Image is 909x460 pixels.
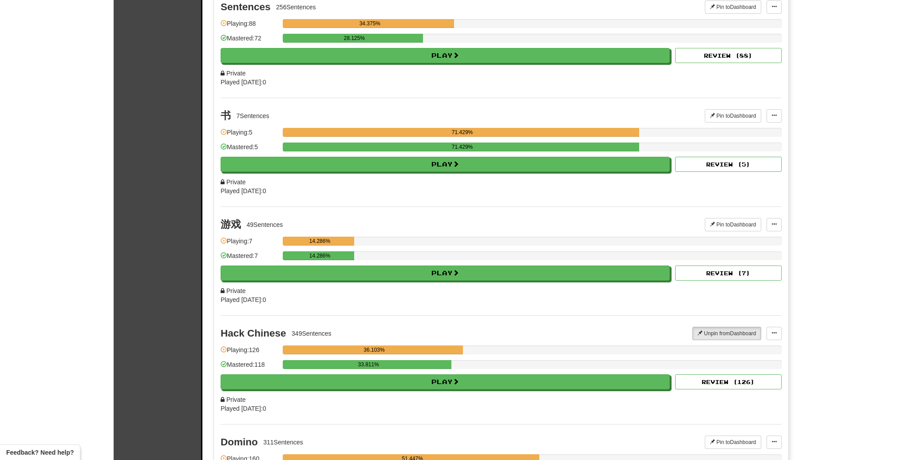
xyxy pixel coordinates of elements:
[221,266,670,281] button: Play
[285,345,463,354] div: 36.103%
[705,436,761,449] button: Pin toDashboard
[247,220,283,229] div: 49 Sentences
[221,251,278,266] div: Mastered: 7
[6,448,74,457] span: Open feedback widget
[292,329,332,338] div: 349 Sentences
[221,187,266,194] span: Played [DATE]: 0
[285,251,354,260] div: 14.286%
[221,79,266,86] span: Played [DATE]: 0
[221,296,266,303] span: Played [DATE]: 0
[285,19,454,28] div: 34.375%
[276,3,316,12] div: 256 Sentences
[221,405,266,412] span: Played [DATE]: 0
[285,237,354,246] div: 14.286%
[221,157,670,172] button: Play
[221,69,782,78] div: Private
[221,1,271,12] div: Sentences
[221,345,278,360] div: Playing: 126
[285,128,639,137] div: 71.429%
[221,219,241,230] div: 游戏
[221,178,782,186] div: Private
[221,286,782,295] div: Private
[692,327,761,340] button: Unpin fromDashboard
[675,374,782,389] button: Review (126)
[675,157,782,172] button: Review (5)
[221,360,278,375] div: Mastered: 118
[221,395,782,404] div: Private
[263,438,303,447] div: 311 Sentences
[221,19,278,34] div: Playing: 88
[705,218,761,231] button: Pin toDashboard
[221,237,278,251] div: Playing: 7
[705,0,761,14] button: Pin toDashboard
[221,374,670,389] button: Play
[675,48,782,63] button: Review (88)
[221,48,670,63] button: Play
[675,266,782,281] button: Review (7)
[221,143,278,157] div: Mastered: 5
[221,328,286,339] div: Hack Chinese
[285,143,639,151] div: 71.429%
[237,111,269,120] div: 7 Sentences
[221,128,278,143] div: Playing: 5
[221,436,258,448] div: Domino
[285,34,423,43] div: 28.125%
[221,34,278,48] div: Mastered: 72
[285,360,451,369] div: 33.811%
[705,109,761,123] button: Pin toDashboard
[221,110,231,121] div: 书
